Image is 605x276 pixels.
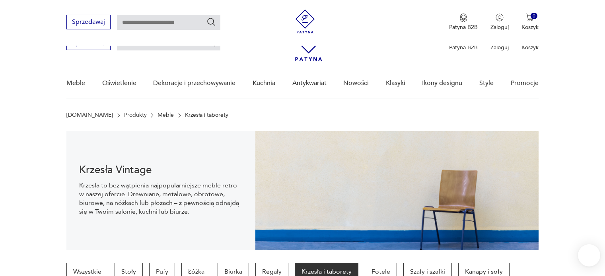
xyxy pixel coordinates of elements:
button: Patyna B2B [449,14,478,31]
img: Ikona koszyka [526,14,534,21]
a: Oświetlenie [102,68,136,98]
button: Sprzedawaj [66,15,111,29]
img: bc88ca9a7f9d98aff7d4658ec262dcea.jpg [255,131,539,250]
p: Krzesła to bez wątpienia najpopularniejsze meble retro w naszej ofercie. Drewniane, metalowe, obr... [79,181,243,216]
a: [DOMAIN_NAME] [66,112,113,118]
a: Meble [158,112,174,118]
p: Patyna B2B [449,23,478,31]
a: Promocje [511,68,539,98]
img: Patyna - sklep z meblami i dekoracjami vintage [293,10,317,33]
a: Nowości [343,68,369,98]
a: Klasyki [386,68,405,98]
p: Koszyk [521,23,539,31]
a: Ikona medaluPatyna B2B [449,14,478,31]
img: Ikona medalu [459,14,467,22]
a: Kuchnia [253,68,275,98]
div: 0 [531,13,537,19]
button: 0Koszyk [521,14,539,31]
a: Antykwariat [292,68,327,98]
p: Krzesła i taborety [185,112,228,118]
a: Produkty [124,112,147,118]
p: Zaloguj [490,44,509,51]
p: Zaloguj [490,23,509,31]
a: Sprzedawaj [66,41,111,46]
a: Meble [66,68,85,98]
a: Sprzedawaj [66,20,111,25]
img: Ikonka użytkownika [496,14,504,21]
iframe: Smartsupp widget button [578,244,600,266]
h1: Krzesła Vintage [79,165,243,175]
a: Ikony designu [422,68,462,98]
button: Zaloguj [490,14,509,31]
p: Koszyk [521,44,539,51]
p: Patyna B2B [449,44,478,51]
button: Szukaj [206,17,216,27]
a: Style [479,68,494,98]
a: Dekoracje i przechowywanie [153,68,235,98]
